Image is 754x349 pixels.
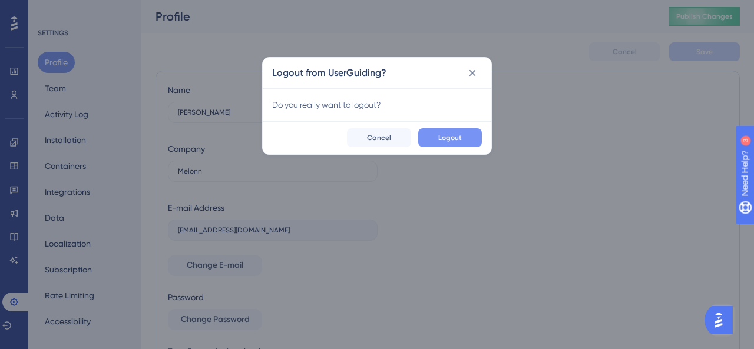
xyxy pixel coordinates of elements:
div: Do you really want to logout? [272,98,482,112]
iframe: UserGuiding AI Assistant Launcher [705,303,740,338]
h2: Logout from UserGuiding? [272,66,386,80]
div: 3 [82,6,85,15]
span: Need Help? [28,3,74,17]
span: Cancel [367,133,391,142]
span: Logout [438,133,462,142]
